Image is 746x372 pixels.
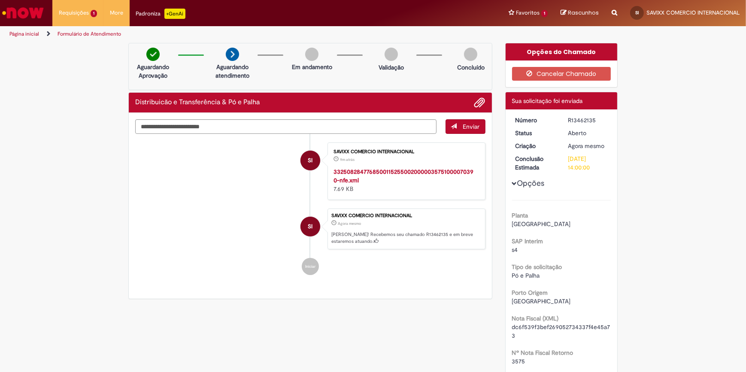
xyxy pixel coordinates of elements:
[561,9,599,17] a: Rascunhos
[59,9,89,17] span: Requisições
[635,10,639,15] span: SI
[135,119,437,134] textarea: Digite sua mensagem aqui...
[512,349,573,357] b: Nº Nota Fiscal Retorno
[305,48,318,61] img: img-circle-grey.png
[338,221,361,226] span: Agora mesmo
[300,151,320,170] div: SAVIXX COMERCIO INTERNACIONAL
[568,116,608,124] div: R13462135
[516,9,540,17] span: Favoritos
[512,237,543,245] b: SAP Interim
[146,48,160,61] img: check-circle-green.png
[512,67,611,81] button: Cancelar Chamado
[1,4,45,21] img: ServiceNow
[512,272,540,279] span: Pó e Palha
[512,323,610,339] span: dc6f539f3bef269052734337f4e45a73
[512,357,525,365] span: 3575
[457,63,485,72] p: Concluído
[91,10,97,17] span: 1
[110,9,123,17] span: More
[512,263,562,271] b: Tipo de solicitação
[292,63,332,71] p: Em andamento
[568,142,608,150] div: 29/08/2025 12:13:46
[379,63,404,72] p: Validação
[512,289,548,296] b: Porto Origem
[58,30,121,37] a: Formulário de Atendimento
[6,26,491,42] ul: Trilhas de página
[512,97,583,105] span: Sua solicitação foi enviada
[334,149,476,154] div: SAVIXX COMERCIO INTERNACIONAL
[512,246,518,254] span: s4
[9,30,39,37] a: Página inicial
[568,129,608,137] div: Aberto
[446,119,485,134] button: Enviar
[132,63,174,80] p: Aguardando Aprovação
[226,48,239,61] img: arrow-next.png
[474,97,485,108] button: Adicionar anexos
[385,48,398,61] img: img-circle-grey.png
[512,220,571,228] span: [GEOGRAPHIC_DATA]
[135,209,485,250] li: SAVIXX COMERCIO INTERNACIONAL
[506,43,618,60] div: Opções do Chamado
[509,154,562,172] dt: Conclusão Estimada
[568,9,599,17] span: Rascunhos
[509,142,562,150] dt: Criação
[541,10,548,17] span: 1
[509,129,562,137] dt: Status
[308,150,312,171] span: SI
[331,231,481,245] p: [PERSON_NAME]! Recebemos seu chamado R13462135 e em breve estaremos atuando.
[568,142,604,150] span: Agora mesmo
[300,217,320,236] div: SAVIXX COMERCIO INTERNACIONAL
[512,297,571,305] span: [GEOGRAPHIC_DATA]
[464,48,477,61] img: img-circle-grey.png
[509,116,562,124] dt: Número
[334,168,473,184] a: 33250828477685001152550020000035751000070390-nfe.xml
[164,9,185,19] p: +GenAi
[135,134,485,284] ul: Histórico de tíquete
[463,123,480,130] span: Enviar
[568,142,604,150] time: 29/08/2025 12:13:46
[331,213,481,218] div: SAVIXX COMERCIO INTERNACIONAL
[136,9,185,19] div: Padroniza
[340,157,355,162] span: 9m atrás
[646,9,740,16] span: SAVIXX COMERCIO INTERNACIONAL
[338,221,361,226] time: 29/08/2025 12:13:46
[568,154,608,172] div: [DATE] 14:00:00
[512,315,559,322] b: Nota Fiscal (XML)
[512,212,528,219] b: Planta
[334,167,476,193] div: 7.69 KB
[340,157,355,162] time: 29/08/2025 12:05:57
[308,216,312,237] span: SI
[212,63,253,80] p: Aguardando atendimento
[135,99,260,106] h2: Distribuicão e Transferência & Pó e Palha Histórico de tíquete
